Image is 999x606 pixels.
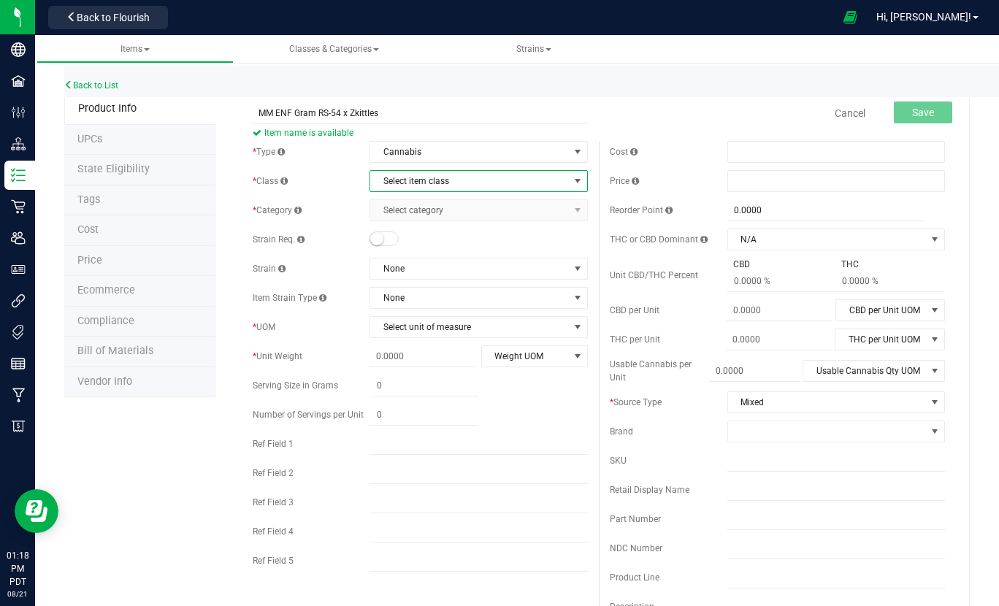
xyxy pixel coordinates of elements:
[728,229,926,250] span: N/A
[253,468,294,478] span: Ref Field 2
[253,380,338,391] span: Serving Size in Grams
[370,288,568,308] span: None
[728,392,926,413] span: Mixed
[11,137,26,151] inline-svg: Distribution
[11,419,26,434] inline-svg: Billing
[926,300,944,321] span: select
[77,223,99,236] span: Cost
[11,199,26,214] inline-svg: Retail
[610,359,692,383] span: Usable Cannabis per Unit
[727,271,836,291] input: 0.0000 %
[569,346,587,367] span: select
[253,147,285,157] span: Type
[253,497,294,507] span: Ref Field 3
[77,163,150,175] span: Tag
[803,361,926,381] span: Usable Cannabis Qty UOM
[727,200,924,220] input: 0.0000
[610,334,660,345] span: THC per Unit
[253,526,294,537] span: Ref Field 4
[7,588,28,599] p: 08/21
[253,264,286,274] span: Strain
[835,271,944,291] input: 0.0000 %
[15,489,58,533] iframe: Resource center
[569,142,587,162] span: select
[253,176,288,186] span: Class
[11,74,26,88] inline-svg: Facilities
[78,102,137,115] span: Product Info
[370,171,568,191] span: Select item class
[926,329,944,350] span: select
[569,171,587,191] span: select
[11,262,26,277] inline-svg: User Roles
[610,305,659,315] span: CBD per Unit
[370,142,568,162] span: Cannabis
[835,106,865,120] a: Cancel
[289,44,379,54] span: Classes & Categories
[610,205,673,215] span: Reorder Point
[64,80,118,91] a: Back to List
[253,124,588,142] span: Item name is available
[610,543,662,553] span: NDC Number
[48,6,168,29] button: Back to Flourish
[926,392,944,413] span: select
[11,231,26,245] inline-svg: Users
[253,410,364,420] span: Number of Servings per Unit
[370,317,568,337] span: Select unit of measure
[11,325,26,340] inline-svg: Tags
[77,315,134,327] span: Compliance
[11,168,26,183] inline-svg: Inventory
[253,351,302,361] span: Unit Weight
[610,270,698,280] span: Unit CBD/THC Percent
[610,147,638,157] span: Cost
[77,284,135,296] span: Ecommerce
[77,193,100,206] span: Tag
[370,375,478,396] input: 0
[11,356,26,371] inline-svg: Reports
[120,44,150,54] span: Items
[482,346,569,367] span: Weight UOM
[610,572,659,583] span: Product Line
[11,388,26,402] inline-svg: Manufacturing
[726,300,832,321] input: 0.0000
[77,345,153,357] span: Bill of Materials
[727,258,756,271] span: CBD
[253,102,588,124] input: Item name
[610,234,708,245] span: THC or CBD Dominant
[77,375,132,388] span: Vendor Info
[253,439,294,449] span: Ref Field 1
[253,234,305,245] span: Strain Req.
[834,3,867,31] span: Open Ecommerce Menu
[77,12,150,23] span: Back to Flourish
[835,329,926,350] span: THC per Unit UOM
[77,133,102,145] span: Tag
[77,254,102,266] span: Price
[253,293,326,303] span: Item Strain Type
[569,317,587,337] span: select
[726,329,832,350] input: 0.0000
[253,205,302,215] span: Category
[370,404,478,425] input: 0
[610,397,662,407] span: Source Type
[709,361,800,381] input: 0.0000
[835,258,865,271] span: THC
[253,322,275,332] span: UOM
[610,176,639,186] span: Price
[610,456,627,466] span: SKU
[912,107,934,118] span: Save
[876,11,971,23] span: Hi, [PERSON_NAME]!
[836,300,926,321] span: CBD per Unit UOM
[610,485,689,495] span: Retail Display Name
[894,101,952,123] button: Save
[610,426,633,437] span: Brand
[516,44,551,54] span: Strains
[7,549,28,588] p: 01:18 PM PDT
[370,258,568,279] span: None
[11,42,26,57] inline-svg: Company
[11,105,26,120] inline-svg: Configuration
[926,229,944,250] span: select
[369,346,478,367] input: 0.0000
[11,294,26,308] inline-svg: Integrations
[253,556,294,566] span: Ref Field 5
[610,514,661,524] span: Part Number
[926,361,944,381] span: select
